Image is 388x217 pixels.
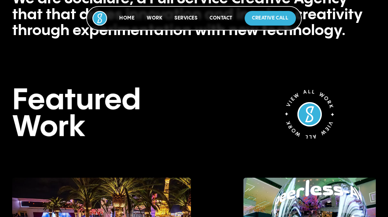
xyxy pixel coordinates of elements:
[12,87,191,114] h2: Featured
[119,16,135,21] a: Home
[174,16,197,21] a: Services
[147,16,162,21] a: Work
[285,90,334,139] a: ✦ VIEW ALL WORK ✦ VIEW ALL WORK
[12,114,191,141] h2: Work
[252,15,289,22] p: Creative Call
[92,11,107,26] img: Socialure Logo
[210,16,232,21] a: Contact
